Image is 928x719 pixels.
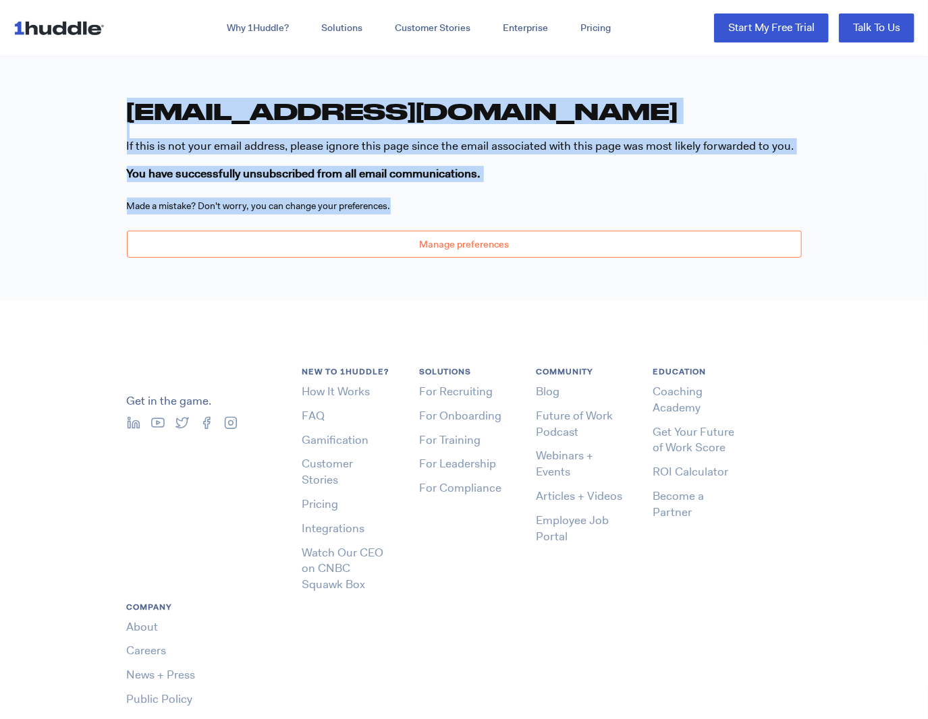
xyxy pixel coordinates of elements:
a: Public Policy [127,691,193,706]
img: 1huddle [127,366,208,387]
a: Blog [536,384,559,399]
h6: New to 1Huddle? [302,366,392,378]
p: Get in the game. [127,393,275,409]
img: youtube [151,416,165,430]
h6: Education [653,366,742,378]
a: Start My Free Trial [714,13,829,42]
a: Future of Work Podcast [536,408,613,439]
a: Integrations [302,521,365,536]
a: Pricing [302,496,339,511]
a: Solutions [305,16,379,40]
a: Coaching Academy [653,384,703,415]
a: Become a Partner [653,488,704,519]
div: Navigation Menu [124,13,915,42]
a: For Onboarding [419,408,501,423]
img: 1huddle [13,15,110,40]
a: ROI Calculator [653,464,728,479]
a: For Leadership [419,456,496,471]
a: For Recruiting [419,384,493,399]
img: twitter [175,416,189,430]
h6: Company [127,601,217,614]
a: Webinars + Events [536,448,593,479]
a: Enterprise [487,16,564,40]
a: Talk To Us [839,13,915,42]
div: You have successfully unsubscribed from all email communications. [127,166,802,182]
a: Watch Our CEO on CNBC Squawk Box [302,545,384,592]
h6: Community [536,366,626,378]
h6: Solutions [419,366,509,378]
a: For Compliance [419,480,501,495]
a: Articles + Videos [536,488,622,503]
a: FAQ [302,408,325,423]
img: linkedin [127,416,140,430]
a: Customer Stories [302,456,354,487]
div: If this is not your email address, please ignore this page since the email associated with this p... [127,103,802,166]
a: For Training [419,432,481,447]
img: facebook [200,416,213,430]
p: Made a mistake? Don't worry, you can change your preferences. [127,198,802,214]
a: Pricing [564,16,627,40]
a: News + Press [127,667,196,682]
button: Manage preferences [127,231,802,258]
a: How It Works [302,384,371,399]
a: Customer Stories [379,16,487,40]
a: Why 1Huddle? [211,16,305,40]
a: Get Your Future of Work Score [653,424,734,455]
a: About [127,619,159,634]
a: Gamification [302,432,369,447]
img: instagram [224,416,238,430]
h2: [EMAIL_ADDRESS][DOMAIN_NAME] [127,103,802,119]
a: Careers [127,643,167,658]
a: Employee Job Portal [536,513,609,544]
